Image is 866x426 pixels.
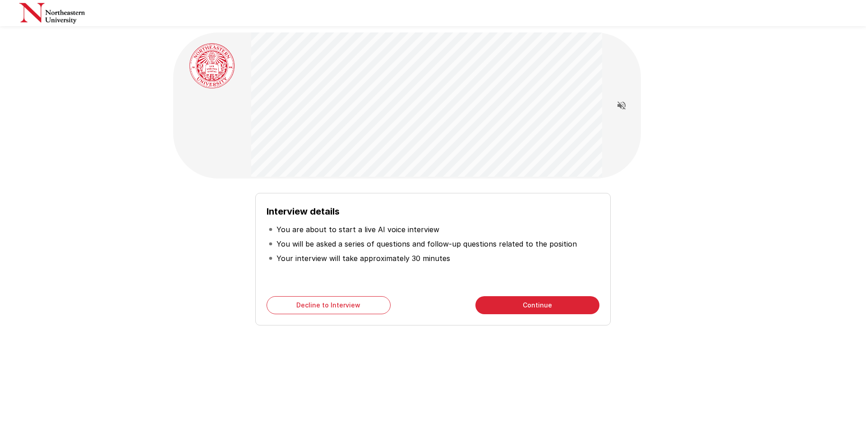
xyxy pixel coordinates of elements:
[613,96,631,115] button: Read questions aloud
[267,206,340,217] b: Interview details
[276,253,450,264] p: Your interview will take approximately 30 minutes
[475,296,599,314] button: Continue
[276,238,577,249] p: You will be asked a series of questions and follow-up questions related to the position
[267,296,391,314] button: Decline to Interview
[189,43,235,88] img: northeastern_avatar3.png
[276,224,439,235] p: You are about to start a live AI voice interview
